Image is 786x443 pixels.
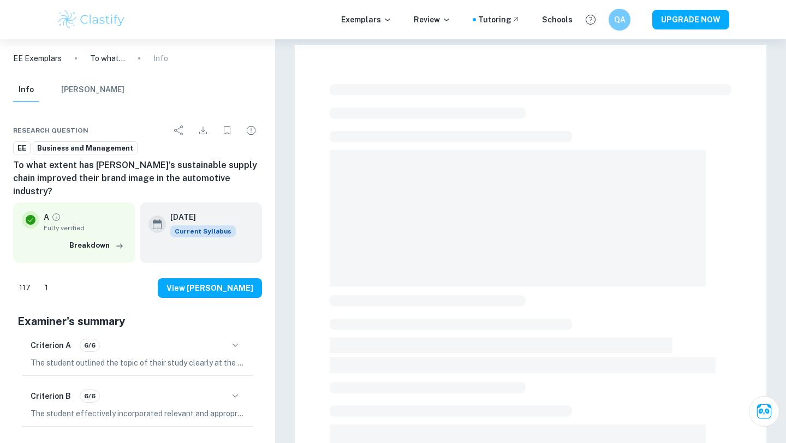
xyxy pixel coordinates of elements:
[170,225,236,237] div: This exemplar is based on the current syllabus. Feel free to refer to it for inspiration/ideas wh...
[13,78,39,102] button: Info
[13,283,37,294] span: 117
[57,9,126,31] img: Clastify logo
[67,237,127,254] button: Breakdown
[414,14,451,26] p: Review
[170,211,227,223] h6: [DATE]
[158,278,262,298] button: View [PERSON_NAME]
[13,125,88,135] span: Research question
[652,10,729,29] button: UPGRADE NOW
[749,396,779,427] button: Ask Clai
[31,408,245,420] p: The student effectively incorporated relevant and appropriate source material throughout the essa...
[31,390,71,402] h6: Criterion B
[153,52,168,64] p: Info
[13,159,262,198] h6: To what extent has [PERSON_NAME]’s sustainable supply chain improved their brand image in the aut...
[31,339,71,351] h6: Criterion A
[614,14,626,26] h6: QA
[170,225,236,237] span: Current Syllabus
[13,279,37,297] div: Like
[14,143,30,154] span: EE
[44,223,127,233] span: Fully verified
[51,212,61,222] a: Grade fully verified
[33,141,138,155] a: Business and Management
[609,9,630,31] button: QA
[80,391,99,401] span: 6/6
[168,119,190,141] div: Share
[90,52,125,64] p: To what extent has [PERSON_NAME]’s sustainable supply chain improved their brand image in the aut...
[192,119,214,141] div: Download
[31,357,245,369] p: The student outlined the topic of their study clearly at the beginning of the essay, introducing ...
[39,283,54,294] span: 1
[44,211,49,223] p: A
[216,119,238,141] div: Bookmark
[581,10,600,29] button: Help and Feedback
[542,14,573,26] a: Schools
[17,313,258,330] h5: Examiner's summary
[240,119,262,141] div: Report issue
[39,279,54,297] div: Dislike
[341,14,392,26] p: Exemplars
[61,78,124,102] button: [PERSON_NAME]
[13,141,31,155] a: EE
[80,340,99,350] span: 6/6
[478,14,520,26] a: Tutoring
[13,52,62,64] a: EE Exemplars
[33,143,137,154] span: Business and Management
